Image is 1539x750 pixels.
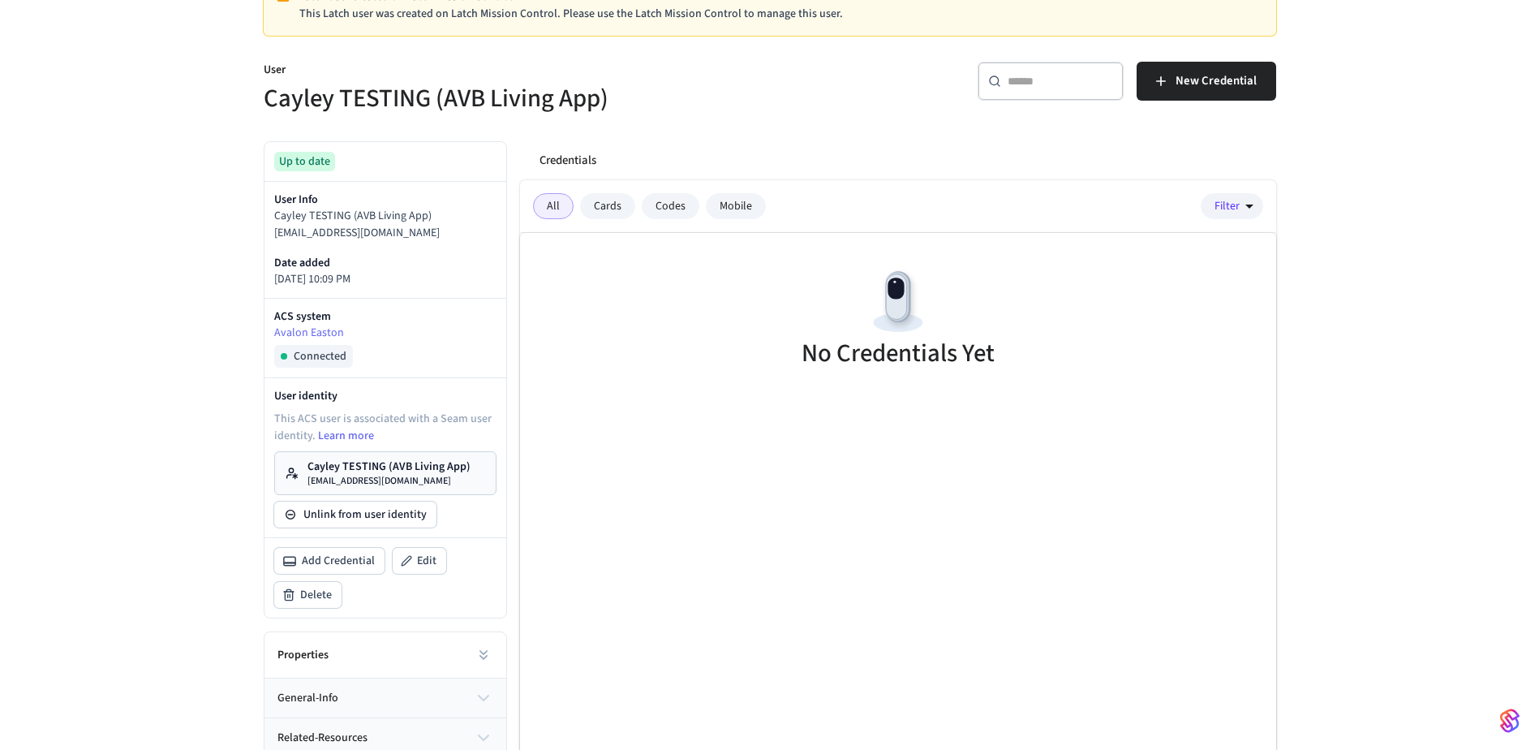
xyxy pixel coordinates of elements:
[580,193,635,219] div: Cards
[264,62,760,82] p: User
[527,141,609,180] button: Credentials
[274,208,497,225] p: Cayley TESTING (AVB Living App)
[277,647,329,663] h2: Properties
[277,730,368,747] span: related-resources
[1201,193,1263,219] button: Filter
[802,337,995,370] h5: No Credentials Yet
[274,502,436,528] button: Unlink from user identity
[274,192,497,208] p: User Info
[1176,71,1257,92] span: New Credential
[264,82,760,115] h5: Cayley TESTING (AVB Living App)
[274,411,497,445] p: This ACS user is associated with a Seam user identity.
[274,225,497,242] p: [EMAIL_ADDRESS][DOMAIN_NAME]
[274,325,497,342] a: Avalon Easton
[274,388,497,404] p: User identity
[302,553,375,569] span: Add Credential
[274,451,497,495] a: Cayley TESTING (AVB Living App)[EMAIL_ADDRESS][DOMAIN_NAME]
[307,459,471,475] p: Cayley TESTING (AVB Living App)
[274,152,335,171] div: Up to date
[417,553,436,569] span: Edit
[264,679,506,718] button: general-info
[1137,62,1276,101] button: New Credential
[706,193,766,219] div: Mobile
[274,308,497,325] p: ACS system
[299,6,1263,23] p: This Latch user was created on Latch Mission Control. Please use the Latch Mission Control to man...
[393,548,446,574] button: Edit
[1500,708,1520,734] img: SeamLogoGradient.69752ec5.svg
[318,428,374,444] a: Learn more
[274,582,342,608] button: Delete
[277,690,338,707] span: general-info
[274,271,497,288] p: [DATE] 10:09 PM
[642,193,699,219] div: Codes
[300,587,332,603] span: Delete
[294,348,346,364] span: Connected
[862,265,935,338] img: Devices Empty State
[533,193,574,219] div: All
[274,255,497,271] p: Date added
[274,548,385,574] button: Add Credential
[307,475,471,488] p: [EMAIL_ADDRESS][DOMAIN_NAME]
